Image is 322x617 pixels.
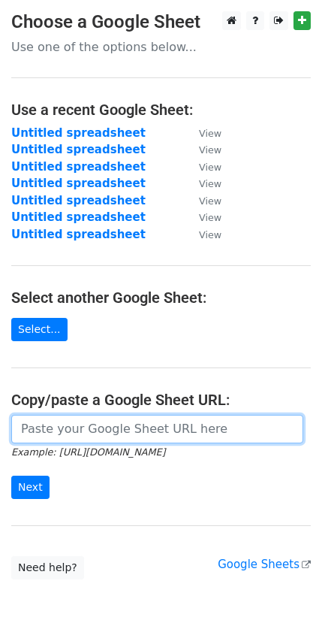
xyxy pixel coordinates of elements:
[184,228,221,241] a: View
[199,178,221,189] small: View
[11,177,146,190] a: Untitled spreadsheet
[218,558,311,571] a: Google Sheets
[184,177,221,190] a: View
[11,143,146,156] a: Untitled spreadsheet
[11,391,311,409] h4: Copy/paste a Google Sheet URL:
[184,210,221,224] a: View
[184,160,221,174] a: View
[199,162,221,173] small: View
[199,128,221,139] small: View
[199,195,221,207] small: View
[11,318,68,341] a: Select...
[199,212,221,223] small: View
[11,11,311,33] h3: Choose a Google Sheet
[11,289,311,307] h4: Select another Google Sheet:
[11,160,146,174] a: Untitled spreadsheet
[11,101,311,119] h4: Use a recent Google Sheet:
[199,144,221,156] small: View
[11,415,303,443] input: Paste your Google Sheet URL here
[11,446,165,458] small: Example: [URL][DOMAIN_NAME]
[11,210,146,224] a: Untitled spreadsheet
[11,39,311,55] p: Use one of the options below...
[11,228,146,241] a: Untitled spreadsheet
[11,194,146,207] a: Untitled spreadsheet
[184,143,221,156] a: View
[184,194,221,207] a: View
[184,126,221,140] a: View
[11,126,146,140] a: Untitled spreadsheet
[199,229,221,240] small: View
[11,556,84,579] a: Need help?
[247,545,322,617] iframe: Chat Widget
[11,476,50,499] input: Next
